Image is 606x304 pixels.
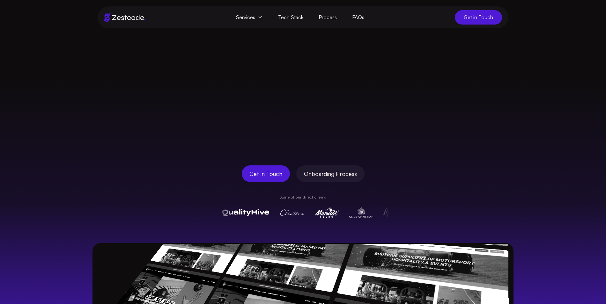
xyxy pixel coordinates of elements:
img: Avalanche Adventure [220,238,348,303]
span: Get in Touch [249,169,282,178]
a: Onboarding Process [296,165,365,182]
span: Services [228,10,270,25]
img: BAM Motorsports [150,225,248,273]
a: Tech Stack [270,10,311,25]
img: Brand logo of zestcode digital [104,13,145,22]
a: Process [311,10,344,25]
span: Onboarding Process [304,169,357,178]
img: Pulse [383,207,407,218]
a: FAQs [344,10,372,25]
img: Quality Hive UI [344,222,509,295]
img: Clive Christian [349,207,373,218]
a: Get in Touch [242,165,290,182]
img: Marmot Tours [315,207,339,218]
a: Get in Touch [455,10,502,25]
img: QualityHive [222,207,269,218]
p: Some of our direct clients [217,195,389,200]
img: Clintons Cards [279,207,305,218]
